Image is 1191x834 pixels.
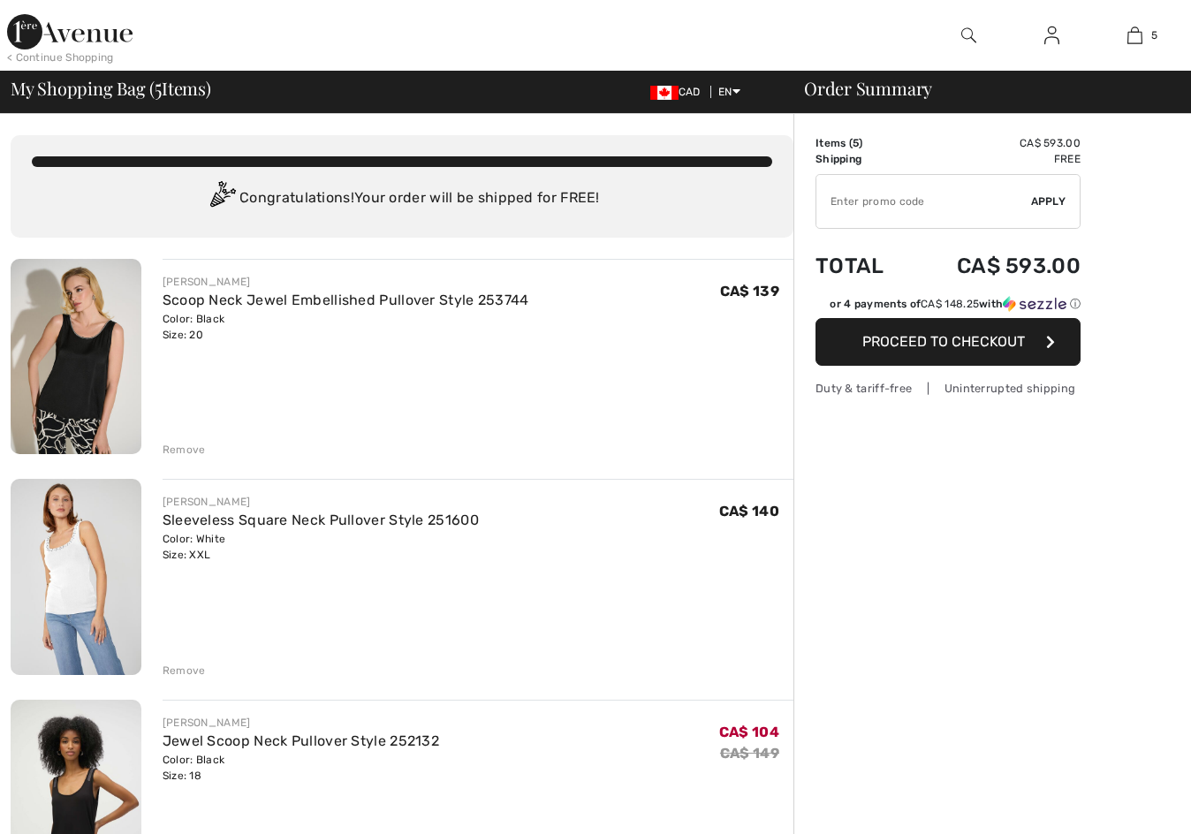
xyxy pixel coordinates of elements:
[7,14,133,49] img: 1ère Avenue
[720,283,779,299] span: CA$ 139
[815,380,1081,397] div: Duty & tariff-free | Uninterrupted shipping
[961,25,976,46] img: search the website
[11,80,211,97] span: My Shopping Bag ( Items)
[163,715,439,731] div: [PERSON_NAME]
[1003,296,1066,312] img: Sezzle
[1095,25,1176,46] a: 5
[1151,27,1157,43] span: 5
[718,86,740,98] span: EN
[921,298,979,310] span: CA$ 148.25
[910,236,1081,296] td: CA$ 593.00
[204,181,239,216] img: Congratulation2.svg
[155,75,162,98] span: 5
[815,296,1081,318] div: or 4 payments ofCA$ 148.25withSezzle Click to learn more about Sezzle
[11,259,141,454] img: Scoop Neck Jewel Embellished Pullover Style 253744
[163,274,529,290] div: [PERSON_NAME]
[910,151,1081,167] td: Free
[163,311,529,343] div: Color: Black Size: 20
[163,752,439,784] div: Color: Black Size: 18
[815,318,1081,366] button: Proceed to Checkout
[650,86,679,100] img: Canadian Dollar
[1031,193,1066,209] span: Apply
[815,151,910,167] td: Shipping
[719,724,779,740] span: CA$ 104
[11,479,141,674] img: Sleeveless Square Neck Pullover Style 251600
[163,292,529,308] a: Scoop Neck Jewel Embellished Pullover Style 253744
[853,137,859,149] span: 5
[163,531,479,563] div: Color: White Size: XXL
[1044,25,1059,46] img: My Info
[720,745,779,762] s: CA$ 149
[650,86,708,98] span: CAD
[815,135,910,151] td: Items ( )
[163,512,479,528] a: Sleeveless Square Neck Pullover Style 251600
[783,80,1180,97] div: Order Summary
[163,494,479,510] div: [PERSON_NAME]
[910,135,1081,151] td: CA$ 593.00
[719,503,779,519] span: CA$ 140
[830,296,1081,312] div: or 4 payments of with
[163,732,439,749] a: Jewel Scoop Neck Pullover Style 252132
[862,333,1025,350] span: Proceed to Checkout
[163,442,206,458] div: Remove
[1030,25,1073,47] a: Sign In
[815,236,910,296] td: Total
[163,663,206,679] div: Remove
[7,49,114,65] div: < Continue Shopping
[816,175,1031,228] input: Promo code
[32,181,772,216] div: Congratulations! Your order will be shipped for FREE!
[1127,25,1142,46] img: My Bag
